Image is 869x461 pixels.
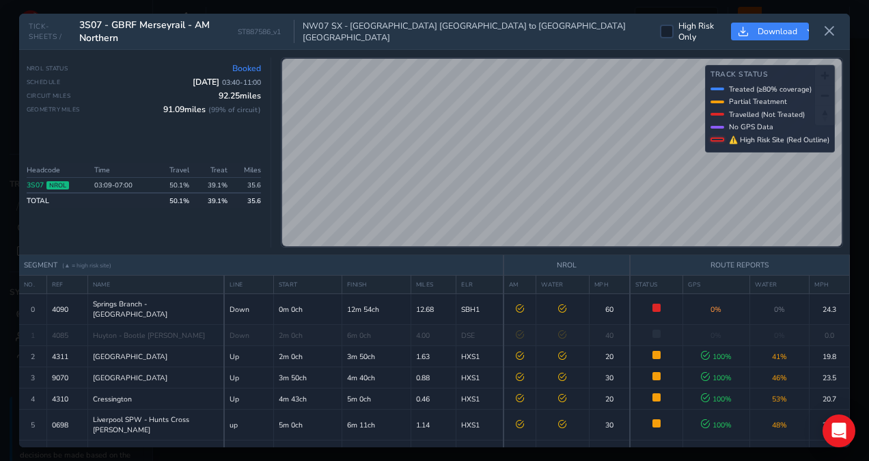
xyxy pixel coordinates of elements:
[273,294,342,325] td: 0m 0ch
[193,163,232,178] th: Treat
[456,276,504,294] th: ELR
[729,84,812,94] span: Treated (≥80% coverage)
[342,367,411,388] td: 4m 40ch
[193,77,261,88] span: [DATE]
[411,410,456,440] td: 1.14
[273,410,342,440] td: 5m 0ch
[729,122,773,132] span: No GPS Data
[224,367,273,388] td: Up
[273,276,342,294] th: START
[193,193,232,208] td: 39.1 %
[774,330,785,341] span: 0%
[224,410,273,440] td: up
[701,373,732,383] span: 100 %
[711,330,721,341] span: 0%
[504,276,536,294] th: AM
[810,388,850,410] td: 20.7
[411,367,456,388] td: 0.88
[273,346,342,367] td: 2m 0ch
[208,105,261,115] span: ( 99 % of circuit)
[589,276,630,294] th: MPH
[701,394,732,404] span: 100 %
[273,388,342,410] td: 4m 43ch
[232,193,261,208] td: 35.6
[232,163,261,178] th: Miles
[273,367,342,388] td: 3m 50ch
[154,193,193,208] td: 50.1 %
[411,325,456,346] td: 4.00
[456,325,504,346] td: DSE
[232,177,261,193] td: 35.6
[224,346,273,367] td: Up
[630,276,683,294] th: STATUS
[282,59,842,248] canvas: Map
[219,90,261,101] span: 92.25 miles
[774,304,785,315] span: 0%
[711,304,721,315] span: 0 %
[701,352,732,362] span: 100 %
[224,294,273,325] td: Down
[154,163,193,178] th: Travel
[342,294,411,325] td: 12m 54ch
[772,352,787,362] span: 41 %
[222,77,261,88] span: 03:40 - 11:00
[224,325,273,346] td: Down
[589,294,630,325] td: 60
[87,276,224,294] th: NAME
[729,96,787,107] span: Partial Treatment
[589,346,630,367] td: 20
[193,177,232,193] td: 39.1%
[456,388,504,410] td: HXS1
[411,388,456,410] td: 0.46
[589,367,630,388] td: 30
[589,325,630,346] td: 40
[589,388,630,410] td: 20
[342,276,411,294] th: FINISH
[342,346,411,367] td: 3m 50ch
[342,388,411,410] td: 5m 0ch
[504,255,630,276] th: NROL
[411,276,456,294] th: MILES
[342,325,411,346] td: 6m 0ch
[810,410,850,440] td: 26.1
[823,414,855,447] div: Open Intercom Messenger
[536,276,589,294] th: WATER
[224,276,273,294] th: LINE
[273,325,342,346] td: 2m 0ch
[411,346,456,367] td: 1.63
[729,135,829,145] span: ⚠ High Risk Site (Red Outline)
[154,177,193,193] td: 50.1 %
[729,109,805,120] span: Travelled (Not Treated)
[810,294,850,325] td: 24.3
[589,410,630,440] td: 30
[772,394,787,404] span: 53 %
[810,325,850,346] td: 0.0
[630,255,850,276] th: ROUTE REPORTS
[749,276,809,294] th: WATER
[224,388,273,410] td: Up
[456,294,504,325] td: SBH1
[411,294,456,325] td: 12.68
[93,330,205,341] span: Huyton - Bootle [PERSON_NAME]
[456,367,504,388] td: HXS1
[683,276,749,294] th: GPS
[163,104,261,115] span: 91.09 miles
[810,367,850,388] td: 23.5
[19,255,504,276] th: SEGMENT
[810,276,850,294] th: MPH
[772,373,787,383] span: 46 %
[711,70,829,79] h4: Track Status
[342,410,411,440] td: 6m 11ch
[456,346,504,367] td: HXS1
[810,346,850,367] td: 19.8
[93,299,219,319] span: Springs Branch - [GEOGRAPHIC_DATA]
[456,410,504,440] td: HXS1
